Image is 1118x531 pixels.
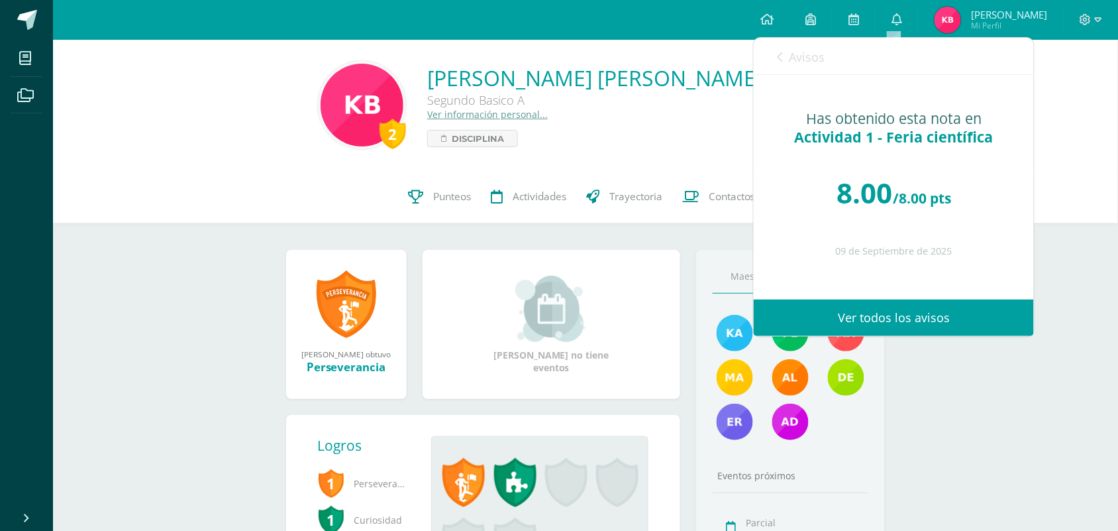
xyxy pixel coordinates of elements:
span: Actividades [513,190,566,204]
img: a87f97279c399179b6483b6f434192a9.png [321,64,403,147]
span: Disciplina [452,131,504,147]
img: 13db4c08e544ead93a1678712b735bab.png [828,359,864,396]
div: 2 [380,119,406,149]
img: 1c285e60f6ff79110def83009e9e501a.png [717,315,753,351]
a: Maestros [713,260,791,294]
img: e3d76aa3e373cd7ace3d414d737efcfc.png [935,7,961,33]
span: Punteos [433,190,471,204]
div: [PERSON_NAME] obtuvo [299,349,393,359]
span: Avisos [789,49,825,65]
span: [PERSON_NAME] [971,8,1047,21]
a: Ver todos los avisos [754,300,1034,336]
div: Parcial [746,516,865,529]
img: event_small.png [515,276,587,342]
img: 5b8d7d9bbaffbb1a03aab001d6a9fc01.png [772,404,809,440]
img: d015825c49c7989f71d1fd9a85bb1a15.png [772,359,809,396]
a: Ver información personal... [427,108,548,121]
span: Contactos [709,190,755,204]
div: Segundo Basico A [427,92,825,108]
a: Trayectoria [576,170,672,223]
a: Disciplina [427,130,518,147]
img: f5bcdfe112135d8e2907dab10a7547e4.png [717,359,753,396]
a: Actividades [481,170,576,223]
div: Perseverancia [299,359,393,375]
img: 3b51858fa93919ca30eb1aad2d2e7161.png [717,404,753,440]
a: Contactos [672,170,765,223]
a: Punteos [398,170,481,223]
div: Logros [318,436,421,455]
div: Has obtenido esta nota en [780,109,1007,147]
span: 8.00 [837,174,892,211]
div: 09 de Septiembre de 2025 [780,246,1007,257]
span: Trayectoria [609,190,662,204]
span: Actividad 1 - Feria científica [795,127,993,147]
span: /8.00 pts [893,189,951,207]
div: Eventos próximos [713,469,869,482]
span: Mi Perfil [971,20,1047,31]
span: Perseverancia [318,465,411,502]
div: [PERSON_NAME] no tiene eventos [485,276,617,374]
a: [PERSON_NAME] [PERSON_NAME] Santiago [427,64,853,92]
span: 1 [318,468,344,499]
